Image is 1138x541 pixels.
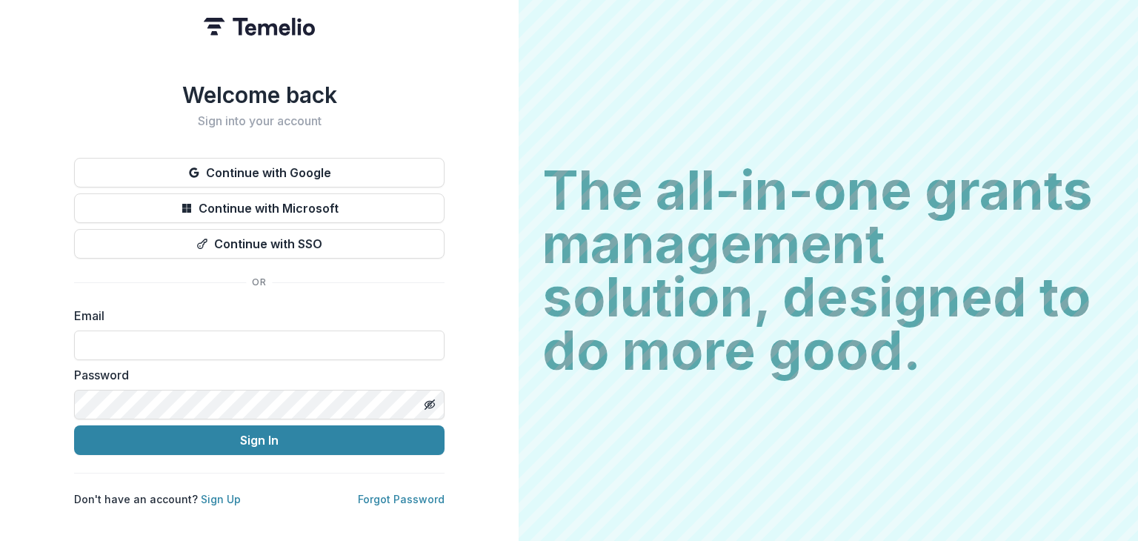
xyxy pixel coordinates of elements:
h2: Sign into your account [74,114,445,128]
button: Continue with Google [74,158,445,187]
a: Sign Up [201,493,241,505]
button: Sign In [74,425,445,455]
img: Temelio [204,18,315,36]
button: Continue with Microsoft [74,193,445,223]
p: Don't have an account? [74,491,241,507]
a: Forgot Password [358,493,445,505]
button: Continue with SSO [74,229,445,259]
label: Password [74,366,436,384]
button: Toggle password visibility [418,393,442,416]
h1: Welcome back [74,82,445,108]
label: Email [74,307,436,325]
